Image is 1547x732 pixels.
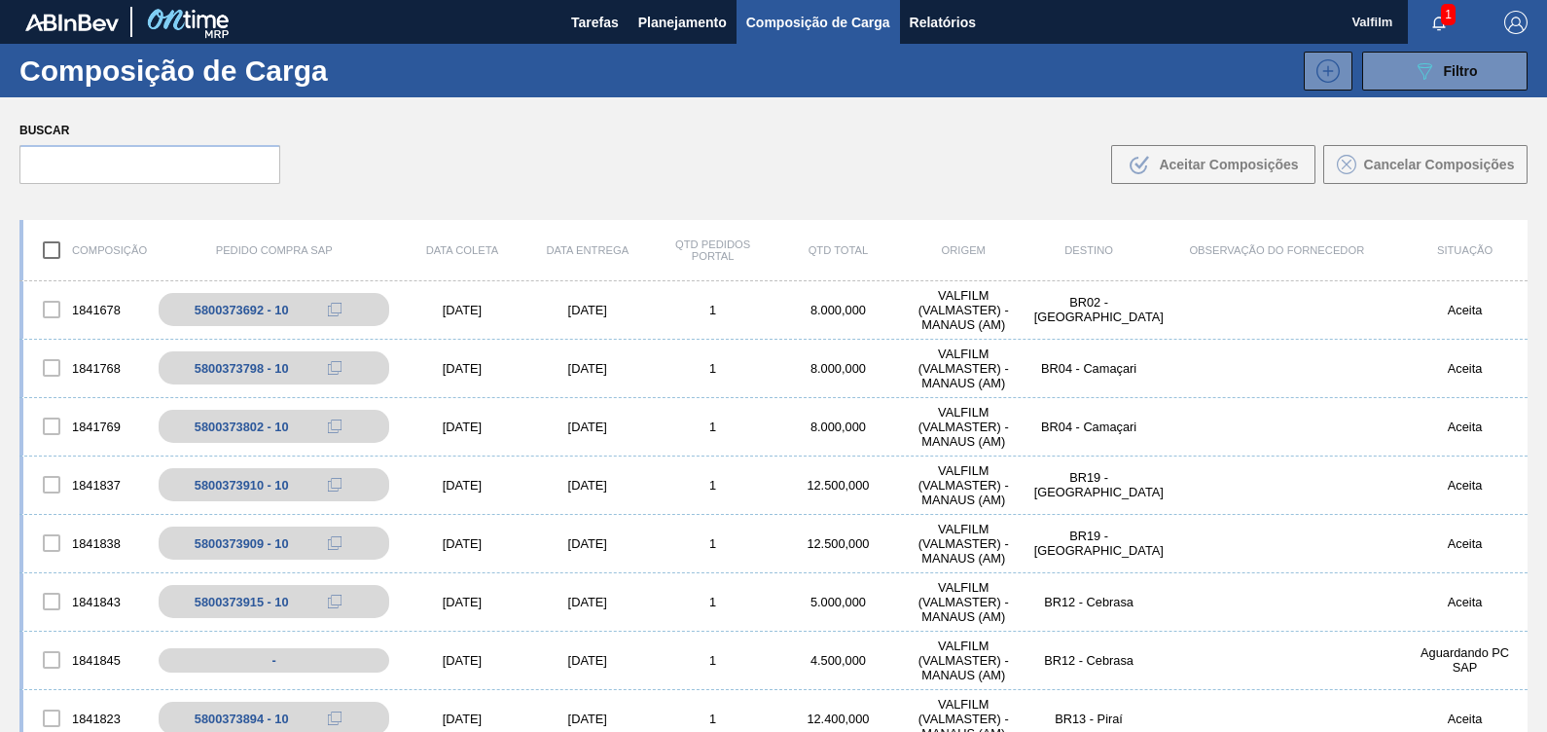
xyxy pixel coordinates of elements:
h1: Composição de Carga [19,59,329,82]
button: Aceitar Composições [1111,145,1315,184]
div: Situação [1402,244,1528,256]
div: Composição [23,230,149,271]
div: 5800373909 - 10 [195,536,289,551]
div: [DATE] [524,595,650,609]
div: 1 [650,712,775,726]
div: BR19 - Nova Rio [1026,529,1152,558]
div: 1841843 [23,581,149,622]
div: Copiar [315,415,354,438]
div: 1841837 [23,464,149,505]
div: Copiar [315,531,354,555]
div: Aguardando PC SAP [1402,645,1528,675]
div: Aceita [1402,303,1528,317]
div: Copiar [315,356,354,380]
div: Observação do Fornecedor [1151,244,1402,256]
div: [DATE] [524,361,650,376]
button: Notificações [1408,9,1470,36]
div: 8.000,000 [775,303,901,317]
div: BR19 - Nova Rio [1026,470,1152,499]
span: Cancelar Composições [1364,157,1515,172]
div: [DATE] [400,420,525,434]
div: Qtd Total [775,244,901,256]
div: 1 [650,536,775,551]
div: Aceita [1402,478,1528,493]
div: BR02 - Sergipe [1026,295,1152,324]
div: [DATE] [400,361,525,376]
div: [DATE] [524,420,650,434]
div: Aceita [1402,420,1528,434]
div: [DATE] [400,303,525,317]
div: Origem [901,244,1026,256]
button: Cancelar Composições [1323,145,1528,184]
div: 1 [650,303,775,317]
div: 5800373798 - 10 [195,361,289,376]
div: [DATE] [400,595,525,609]
div: Aceita [1402,595,1528,609]
span: Tarefas [571,11,619,34]
div: VALFILM (VALMASTER) - MANAUS (AM) [901,288,1026,332]
div: [DATE] [400,653,525,668]
img: Logout [1504,11,1528,34]
div: 12.400,000 [775,712,901,726]
span: Aceitar Composições [1159,157,1298,172]
div: Aceita [1402,712,1528,726]
div: Copiar [315,473,354,496]
div: Copiar [315,707,354,730]
div: 1 [650,361,775,376]
div: BR12 - Cebrasa [1026,595,1152,609]
div: 1841838 [23,523,149,564]
div: 5800373802 - 10 [195,420,289,434]
div: VALFILM (VALMASTER) - MANAUS (AM) [901,522,1026,566]
div: VALFILM (VALMASTER) - MANAUS (AM) [901,463,1026,507]
div: VALFILM (VALMASTER) - MANAUS (AM) [901,405,1026,449]
div: 5800373692 - 10 [195,303,289,317]
div: [DATE] [524,712,650,726]
div: 8.000,000 [775,361,901,376]
div: 5800373910 - 10 [195,478,289,493]
div: Destino [1026,244,1152,256]
div: VALFILM (VALMASTER) - MANAUS (AM) [901,580,1026,624]
div: 1841768 [23,348,149,388]
div: BR13 - Piraí [1026,712,1152,726]
label: Buscar [19,117,280,145]
div: BR04 - Camaçari [1026,361,1152,376]
div: BR04 - Camaçari [1026,420,1152,434]
img: TNhmsLtSVTkK8tSr43FrP2fwEKptu5GPRR3wAAAABJRU5ErkJggg== [25,14,119,31]
div: [DATE] [524,303,650,317]
div: Pedido Compra SAP [149,244,400,256]
div: Nova Composição [1294,52,1352,91]
div: [DATE] [524,653,650,668]
span: Relatórios [910,11,976,34]
div: VALFILM (VALMASTER) - MANAUS (AM) [901,639,1026,682]
button: Filtro [1362,52,1528,91]
div: 1841769 [23,406,149,447]
div: Aceita [1402,361,1528,376]
div: 1 [650,478,775,493]
div: 5800373894 - 10 [195,712,289,726]
div: 1 [650,420,775,434]
div: 8.000,000 [775,420,901,434]
span: 1 [1441,4,1456,25]
span: Filtro [1444,63,1478,79]
div: 5800373915 - 10 [195,595,289,609]
span: Planejamento [638,11,727,34]
div: 4.500,000 [775,653,901,668]
div: 1841678 [23,289,149,330]
div: Data entrega [524,244,650,256]
div: Aceita [1402,536,1528,551]
div: 5.000,000 [775,595,901,609]
div: [DATE] [524,536,650,551]
div: Data coleta [400,244,525,256]
div: BR12 - Cebrasa [1026,653,1152,668]
div: 12.500,000 [775,536,901,551]
div: Copiar [315,298,354,321]
div: [DATE] [400,478,525,493]
div: 1 [650,653,775,668]
div: 1 [650,595,775,609]
div: 1841845 [23,640,149,680]
div: VALFILM (VALMASTER) - MANAUS (AM) [901,347,1026,390]
span: Composição de Carga [746,11,890,34]
div: Copiar [315,590,354,613]
div: - [159,648,389,673]
div: 12.500,000 [775,478,901,493]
